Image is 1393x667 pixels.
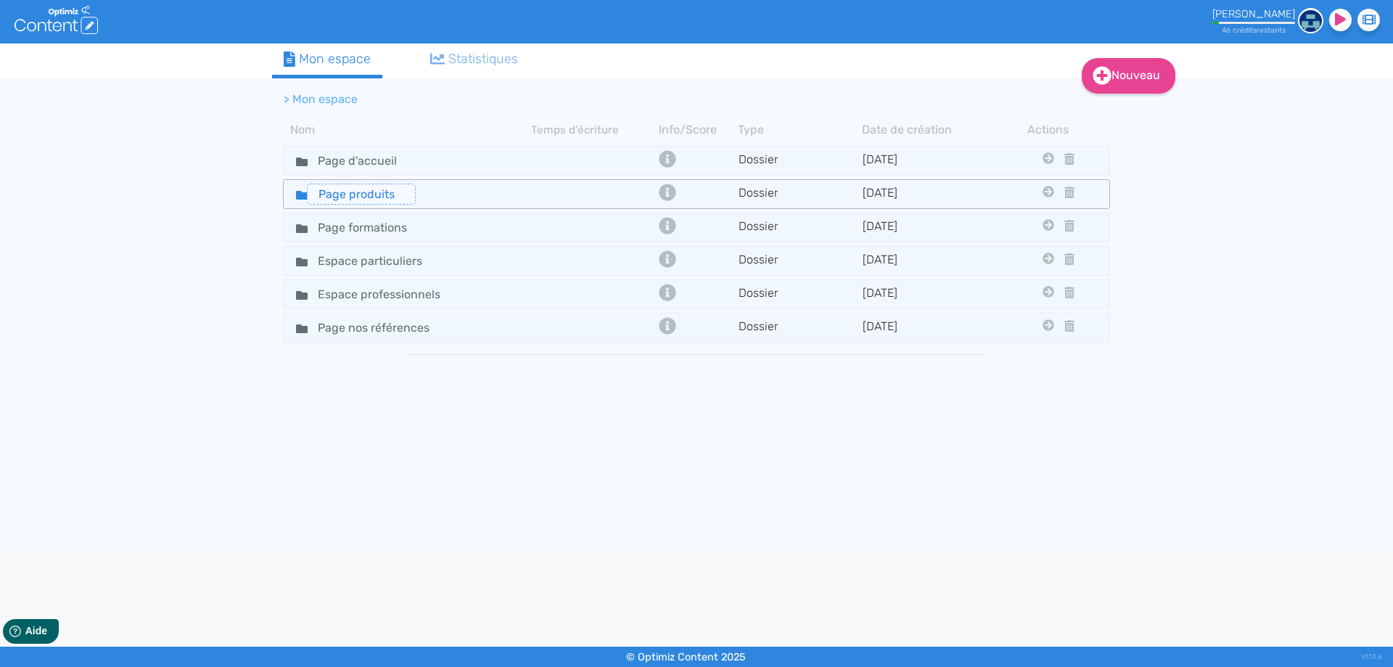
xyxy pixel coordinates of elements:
small: © Optimiz Content 2025 [626,651,746,663]
td: [DATE] [862,317,986,338]
input: Nom de dossier [307,317,459,338]
td: [DATE] [862,284,986,305]
td: Dossier [738,284,862,305]
th: Date de création [862,121,986,139]
td: Dossier [738,317,862,338]
a: Nouveau [1082,58,1175,94]
div: [PERSON_NAME] [1212,8,1295,20]
td: Dossier [738,150,862,171]
input: Nom de dossier [307,150,423,171]
input: Nom de dossier [307,284,470,305]
th: Temps d'écriture [531,121,655,139]
span: s [1282,25,1286,35]
th: Nom [283,121,531,139]
th: Actions [1039,121,1058,139]
small: 46 crédit restant [1222,25,1286,35]
nav: breadcrumb [272,82,998,117]
td: [DATE] [862,150,986,171]
th: Info/Score [655,121,738,139]
td: Dossier [738,217,862,238]
li: > Mon espace [284,91,358,108]
td: [DATE] [862,184,986,205]
input: Nom de dossier [307,184,416,205]
div: Mon espace [284,49,371,69]
td: [DATE] [862,217,986,238]
td: Dossier [738,184,862,205]
input: Nom de dossier [307,217,430,238]
td: [DATE] [862,250,986,271]
a: Mon espace [272,44,382,78]
th: Type [738,121,862,139]
div: V1.13.6 [1361,647,1382,667]
input: Nom de dossier [307,250,459,271]
div: Statistiques [430,49,519,69]
img: 6492f3e85904c52433e22e24e114095b [1298,8,1323,33]
td: Dossier [738,250,862,271]
span: s [1253,25,1257,35]
a: Statistiques [419,44,530,75]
